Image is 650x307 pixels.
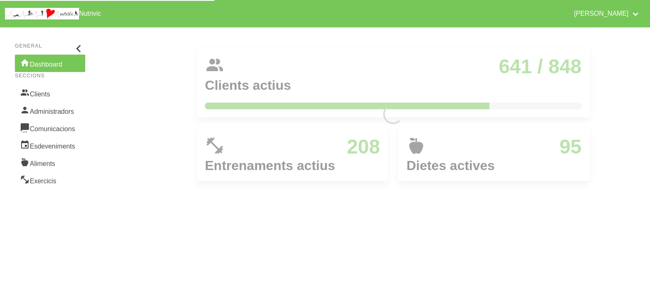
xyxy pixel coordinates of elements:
a: [PERSON_NAME] [569,3,645,24]
p: Seccions [15,72,85,79]
a: Clients [15,84,85,102]
a: Administradors [15,102,85,119]
a: Comunicacions [15,119,85,137]
a: Aliments [15,154,85,171]
a: Exercicis [15,171,85,189]
img: company_logo [5,8,79,19]
p: General [15,42,85,50]
a: Dashboard [15,55,85,72]
a: Esdeveniments [15,137,85,154]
